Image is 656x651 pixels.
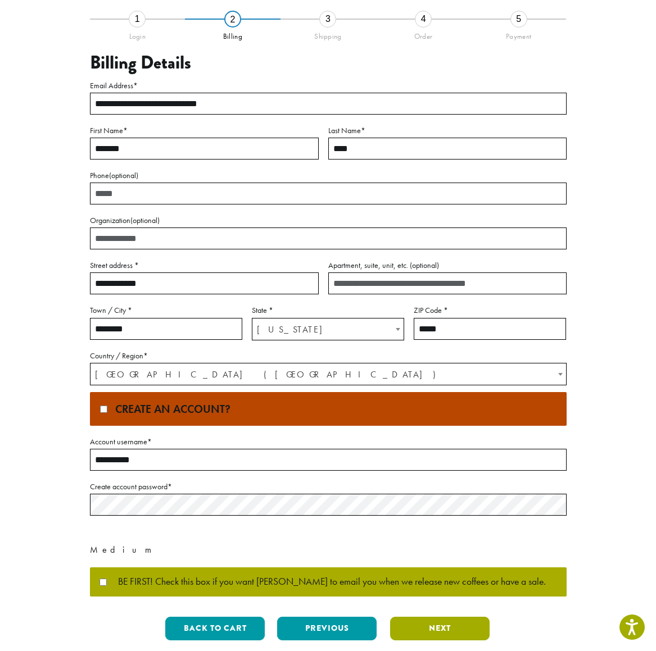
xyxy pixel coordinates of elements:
[252,303,404,317] label: State
[510,11,527,28] div: 5
[100,406,107,413] input: Create an account?
[90,28,186,41] div: Login
[328,124,567,138] label: Last Name
[277,617,377,640] button: Previous
[110,402,230,416] span: Create an account?
[90,52,567,74] h3: Billing Details
[107,577,546,587] span: BE FIRST! Check this box if you want [PERSON_NAME] to email you when we release new coffees or ha...
[90,213,567,227] label: Organization
[471,28,567,41] div: Payment
[252,318,404,340] span: Texas
[415,11,432,28] div: 4
[328,258,567,272] label: Apartment, suite, unit, etc.
[90,541,567,558] div: Medium
[375,28,471,41] div: Order
[90,124,319,138] label: First Name
[390,617,490,640] button: Next
[185,28,281,41] div: Billing
[109,170,138,180] span: (optional)
[90,480,567,494] label: Create account password
[414,303,566,317] label: ZIP Code
[130,215,160,225] span: (optional)
[129,11,146,28] div: 1
[281,28,376,41] div: Shipping
[319,11,336,28] div: 3
[99,579,107,586] input: BE FIRST! Check this box if you want [PERSON_NAME] to email you when we release new coffees or ha...
[90,435,567,449] label: Account username
[165,617,265,640] button: Back to cart
[90,79,567,93] label: Email Address
[90,303,242,317] label: Town / City
[252,318,404,340] span: State
[91,363,566,385] span: United States (US)
[90,258,319,272] label: Street address
[224,11,241,28] div: 2
[90,363,567,385] span: Country / Region
[410,260,439,270] span: (optional)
